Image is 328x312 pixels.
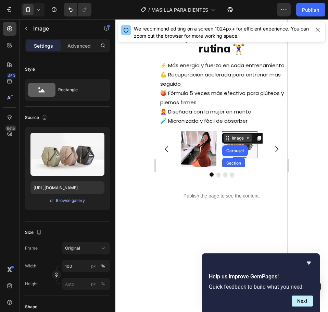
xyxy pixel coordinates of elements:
div: % [101,281,105,287]
div: Publish [302,6,319,13]
div: Help us improve GemPages! [209,259,313,307]
p: Quick feedback to build what you need. [209,284,313,290]
div: Source [25,113,49,122]
div: % [101,263,105,269]
input: px% [62,260,110,272]
p: Advanced [67,42,91,49]
h2: Help us improve GemPages! [209,273,313,281]
span: / [148,6,150,13]
span: Original [65,245,80,251]
div: Undo/Redo [64,3,91,16]
input: https://example.com/image.jpg [30,181,104,194]
button: % [89,262,98,270]
label: Height [25,281,38,287]
label: Width [25,263,36,269]
button: Browse gallery [55,197,85,204]
button: Publish [296,3,325,16]
span: MASILLA PARA DIENTES [151,6,208,13]
div: Rectangle [58,82,100,98]
div: Beta [5,125,16,131]
button: Hide survey [305,259,313,267]
iframe: Design area [156,19,287,312]
button: Next question [292,296,313,307]
p: Image [33,24,91,33]
img: preview-image [30,133,104,176]
div: We recommend editing on a screen 1024px+ for efficient experience. You can zoom out the browser f... [134,25,310,39]
input: px% [62,278,110,290]
button: % [89,280,98,288]
div: Shape [25,304,37,310]
div: 450 [7,73,16,79]
p: Settings [34,42,53,49]
span: or [50,196,54,205]
div: Size [25,228,43,237]
button: Original [62,242,110,254]
div: px [91,281,96,287]
label: Frame [25,245,38,251]
button: px [99,262,107,270]
button: px [99,280,107,288]
div: px [91,263,96,269]
div: Style [25,66,35,72]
